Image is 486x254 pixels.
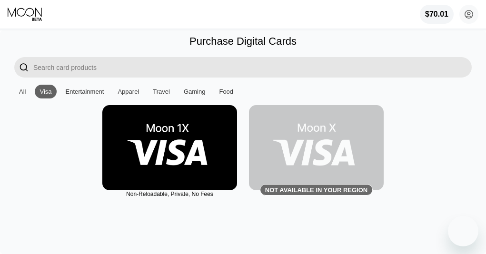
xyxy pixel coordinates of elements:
iframe: Button to launch messaging window, conversation in progress [448,216,478,246]
div: Non-Reloadable, Private, No Fees [102,191,237,197]
div: Food [219,88,233,95]
div: $70.01 [425,10,448,19]
div: Visa [40,88,51,95]
div:  [14,57,33,78]
div: Gaming [184,88,206,95]
div: Entertainment [66,88,104,95]
div: All [14,85,30,98]
div: All [19,88,26,95]
div: Gaming [179,85,210,98]
div: Food [214,85,238,98]
div: Not available in your region [249,105,384,190]
div: Travel [153,88,170,95]
div: Not available in your region [265,186,367,194]
div: Entertainment [61,85,109,98]
div: Purchase Digital Cards [189,35,297,48]
div:  [19,62,29,73]
div: Visa [35,85,56,98]
div: $70.01 [420,5,454,24]
div: Apparel [113,85,144,98]
div: Apparel [118,88,139,95]
div: Travel [148,85,175,98]
input: Search card products [33,57,472,78]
